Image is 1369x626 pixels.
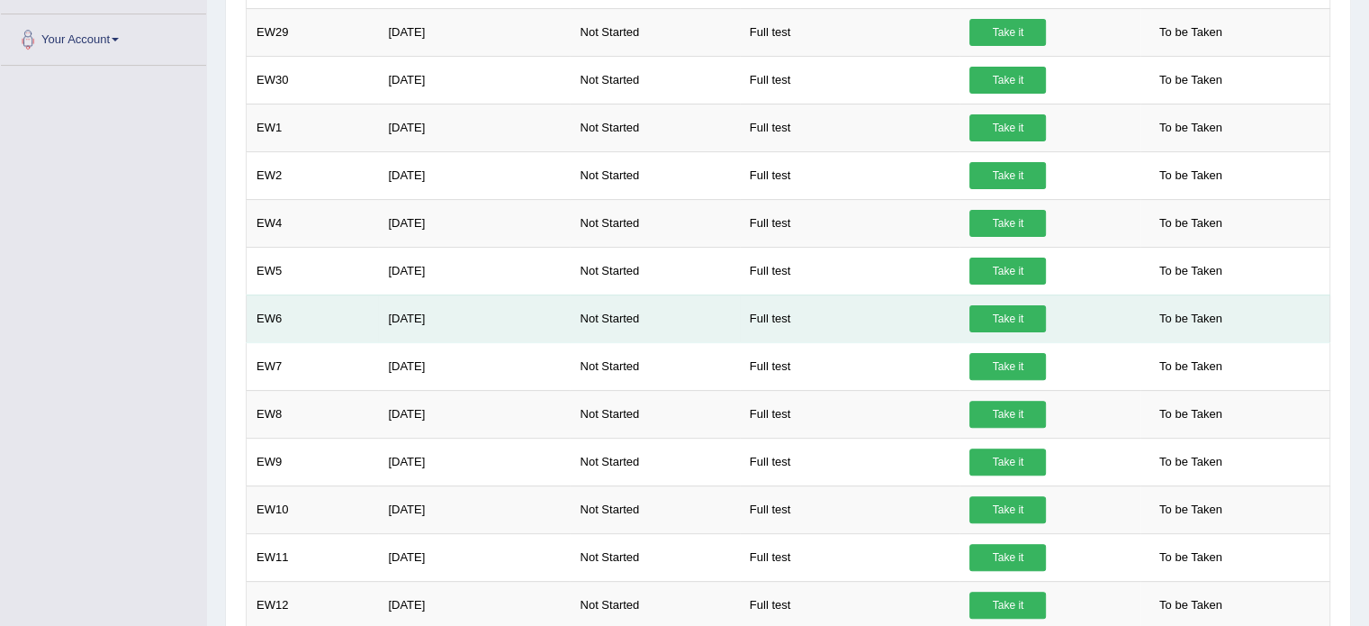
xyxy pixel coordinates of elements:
[1150,19,1231,46] span: To be Taken
[570,56,739,104] td: Not Started
[247,533,379,581] td: EW11
[247,295,379,342] td: EW6
[378,56,570,104] td: [DATE]
[570,104,739,151] td: Not Started
[247,56,379,104] td: EW30
[378,438,570,485] td: [DATE]
[378,199,570,247] td: [DATE]
[969,544,1046,571] a: Take it
[247,8,379,56] td: EW29
[969,67,1046,94] a: Take it
[969,496,1046,523] a: Take it
[1150,67,1231,94] span: To be Taken
[1150,353,1231,380] span: To be Taken
[969,114,1046,141] a: Take it
[247,438,379,485] td: EW9
[740,485,960,533] td: Full test
[740,438,960,485] td: Full test
[969,353,1046,380] a: Take it
[740,199,960,247] td: Full test
[969,305,1046,332] a: Take it
[378,247,570,295] td: [DATE]
[378,485,570,533] td: [DATE]
[969,449,1046,476] a: Take it
[969,258,1046,285] a: Take it
[740,342,960,390] td: Full test
[570,151,739,199] td: Not Started
[570,533,739,581] td: Not Started
[247,247,379,295] td: EW5
[1150,162,1231,189] span: To be Taken
[740,56,960,104] td: Full test
[378,151,570,199] td: [DATE]
[247,390,379,438] td: EW8
[570,199,739,247] td: Not Started
[969,162,1046,189] a: Take it
[247,151,379,199] td: EW2
[969,592,1046,619] a: Take it
[1,14,206,59] a: Your Account
[740,151,960,199] td: Full test
[1150,496,1231,523] span: To be Taken
[378,533,570,581] td: [DATE]
[570,390,739,438] td: Not Started
[378,8,570,56] td: [DATE]
[570,8,739,56] td: Not Started
[1150,258,1231,285] span: To be Taken
[570,295,739,342] td: Not Started
[1150,114,1231,141] span: To be Taken
[969,401,1046,428] a: Take it
[969,19,1046,46] a: Take it
[1150,305,1231,332] span: To be Taken
[247,342,379,390] td: EW7
[378,390,570,438] td: [DATE]
[378,295,570,342] td: [DATE]
[740,247,960,295] td: Full test
[378,104,570,151] td: [DATE]
[740,104,960,151] td: Full test
[378,342,570,390] td: [DATE]
[570,247,739,295] td: Not Started
[1150,449,1231,476] span: To be Taken
[740,533,960,581] td: Full test
[969,210,1046,237] a: Take it
[247,104,379,151] td: EW1
[1150,592,1231,619] span: To be Taken
[1150,401,1231,428] span: To be Taken
[570,342,739,390] td: Not Started
[1150,210,1231,237] span: To be Taken
[570,438,739,485] td: Not Started
[570,485,739,533] td: Not Started
[247,199,379,247] td: EW4
[247,485,379,533] td: EW10
[1150,544,1231,571] span: To be Taken
[740,295,960,342] td: Full test
[740,8,960,56] td: Full test
[740,390,960,438] td: Full test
